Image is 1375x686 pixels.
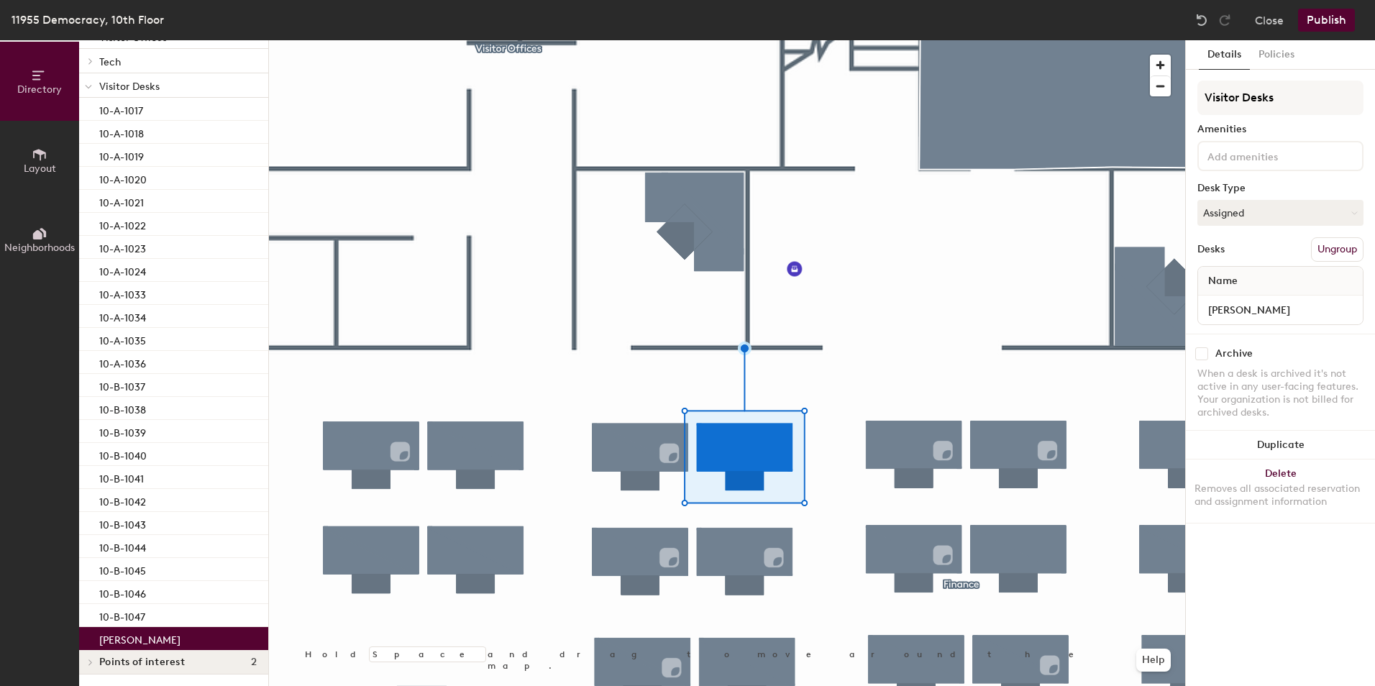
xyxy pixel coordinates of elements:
[99,354,146,370] p: 10-A-1036
[1201,268,1245,294] span: Name
[99,584,146,600] p: 10-B-1046
[99,193,144,209] p: 10-A-1021
[99,469,144,485] p: 10-B-1041
[99,239,146,255] p: 10-A-1023
[99,561,146,577] p: 10-B-1045
[1197,244,1225,255] div: Desks
[99,607,145,623] p: 10-B-1047
[99,515,146,531] p: 10-B-1043
[99,423,146,439] p: 10-B-1039
[99,285,146,301] p: 10-A-1033
[1186,459,1375,523] button: DeleteRemoves all associated reservation and assignment information
[1205,147,1334,164] input: Add amenities
[99,56,121,68] span: Tech
[99,331,146,347] p: 10-A-1035
[99,101,143,117] p: 10-A-1017
[99,538,146,554] p: 10-B-1044
[1197,200,1363,226] button: Assigned
[99,400,146,416] p: 10-B-1038
[4,242,75,254] span: Neighborhoods
[1215,348,1253,360] div: Archive
[99,377,145,393] p: 10-B-1037
[1197,124,1363,135] div: Amenities
[1201,300,1360,320] input: Unnamed desk
[99,492,146,508] p: 10-B-1042
[1194,483,1366,508] div: Removes all associated reservation and assignment information
[12,11,164,29] div: 11955 Democracy, 10th Floor
[251,657,257,668] span: 2
[1298,9,1355,32] button: Publish
[1136,649,1171,672] button: Help
[24,163,56,175] span: Layout
[99,657,185,668] span: Points of interest
[1255,9,1284,32] button: Close
[99,216,146,232] p: 10-A-1022
[1250,40,1303,70] button: Policies
[99,262,146,278] p: 10-A-1024
[1311,237,1363,262] button: Ungroup
[99,147,144,163] p: 10-A-1019
[99,124,144,140] p: 10-A-1018
[1186,431,1375,459] button: Duplicate
[1197,183,1363,194] div: Desk Type
[99,308,146,324] p: 10-A-1034
[99,446,147,462] p: 10-B-1040
[17,83,62,96] span: Directory
[99,81,160,93] span: Visitor Desks
[99,32,167,44] span: Visitor Offices
[99,630,181,646] p: [PERSON_NAME]
[1218,13,1232,27] img: Redo
[1194,13,1209,27] img: Undo
[1197,367,1363,419] div: When a desk is archived it's not active in any user-facing features. Your organization is not bil...
[99,170,147,186] p: 10-A-1020
[1199,40,1250,70] button: Details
